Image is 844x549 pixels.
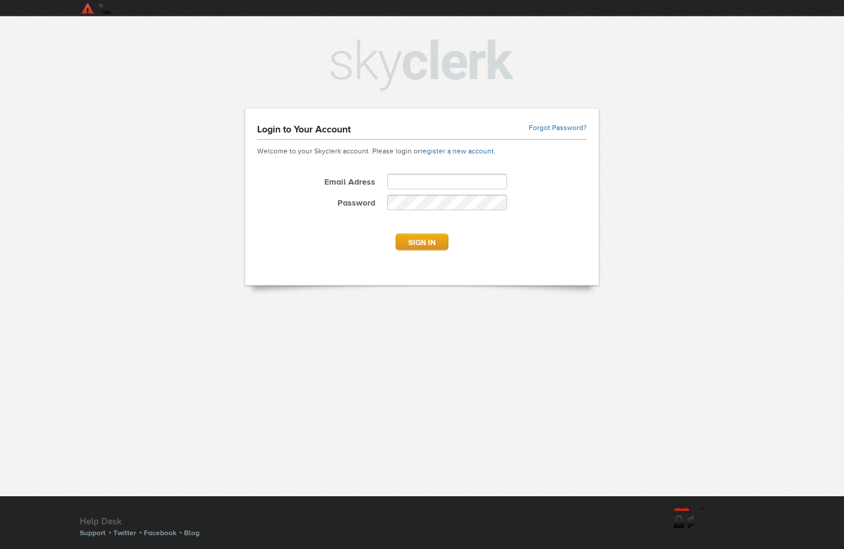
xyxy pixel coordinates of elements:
[80,2,194,14] a: Skyclerk
[396,234,448,251] button: SIGN IN
[184,529,200,537] a: Blog
[251,198,375,216] label: Password
[113,529,136,537] a: Twitter
[674,508,764,539] a: Skyclerk
[144,529,176,537] a: Facebook
[251,177,375,195] label: Email Adress
[80,515,207,527] h6: Help Desk
[330,40,514,91] img: Skyclerk Logo
[257,123,351,136] h2: Login to Your Account
[245,143,599,156] h4: Welcome to your Skyclerk account. Please login or
[80,529,106,537] a: Support
[529,123,587,133] a: Forgot Password?
[420,146,496,155] a: register a new account.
